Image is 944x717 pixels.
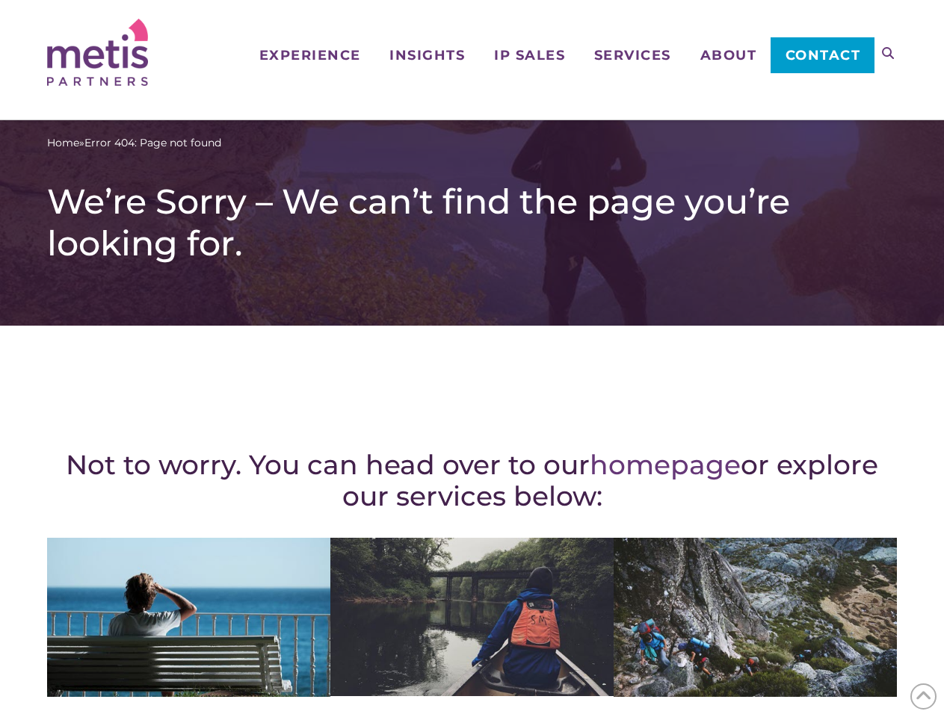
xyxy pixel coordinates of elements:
[259,49,361,62] span: Experience
[84,135,221,151] span: Error 404: Page not found
[47,135,79,151] a: Home
[47,181,897,264] h1: We’re Sorry – We can’t find the page you’re looking for.
[771,37,874,73] a: Contact
[786,49,861,62] span: Contact
[590,448,741,481] a: homepage
[389,49,465,62] span: Insights
[700,49,757,62] span: About
[494,49,565,62] span: IP Sales
[910,683,937,710] span: Back to Top
[594,49,671,62] span: Services
[47,19,148,86] img: Metis Partners
[47,135,221,151] span: »
[47,449,897,512] h2: Not to worry. You can head over to our or explore our services below:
